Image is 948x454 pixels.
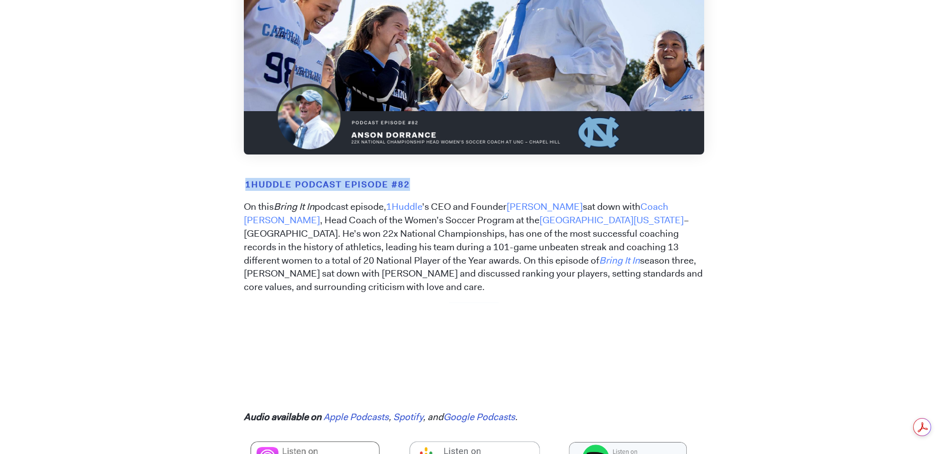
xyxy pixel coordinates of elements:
[244,200,704,295] p: On this podcast episode, ’s CEO and Founder sat down with , Head Coach of the Women’s Soccer Prog...
[389,411,391,423] em: ,
[244,177,412,192] mark: 1Huddle Podcast Episode #82
[393,411,423,423] a: Spotify
[443,411,515,423] a: Google Podcasts
[507,200,583,213] a: [PERSON_NAME]
[244,411,321,423] em: Audio available on
[539,214,684,226] a: [GEOGRAPHIC_DATA][US_STATE]
[423,411,520,423] em: , and .
[244,200,668,226] a: Coach [PERSON_NAME]
[323,411,389,423] a: Apple Podcasts
[274,200,315,213] em: Bring It In
[599,254,640,267] a: Bring It In
[386,200,422,213] a: 1Huddle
